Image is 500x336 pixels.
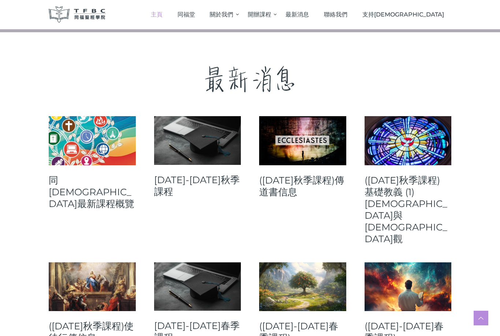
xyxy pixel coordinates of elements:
img: 同福聖經學院 TFBC [49,6,106,23]
a: 支持[DEMOGRAPHIC_DATA] [355,4,451,25]
span: 最新消息 [286,11,309,18]
a: Scroll to top [474,311,488,325]
span: 支持[DEMOGRAPHIC_DATA] [362,11,444,18]
a: 同[DEMOGRAPHIC_DATA]最新課程概覽 [49,174,136,210]
a: 關於我們 [202,4,240,25]
a: ([DATE]秋季課程)傳道書信息 [259,174,346,198]
a: 同福堂 [170,4,202,25]
a: 最新消息 [278,4,317,25]
a: [DATE]-[DATE]秋季課程 [154,174,241,197]
span: 開辦課程 [248,11,271,18]
span: 主頁 [151,11,163,18]
span: 同福堂 [178,11,195,18]
p: 最新消息 [49,58,451,101]
a: 主頁 [143,4,170,25]
a: 聯絡我們 [317,4,355,25]
a: 開辦課程 [240,4,279,25]
span: 聯絡我們 [324,11,347,18]
span: 關於我們 [210,11,233,18]
a: ([DATE]秋季課程) 基礎教義 (1) [DEMOGRAPHIC_DATA]與[DEMOGRAPHIC_DATA]觀 [365,174,452,245]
